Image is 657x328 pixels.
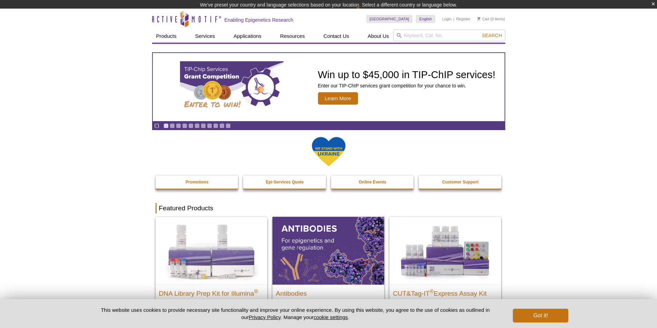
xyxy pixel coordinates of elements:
span: Search [482,33,502,38]
a: Go to slide 8 [207,123,212,128]
a: Go to slide 2 [170,123,175,128]
strong: Epi-Services Quote [266,180,304,184]
a: TIP-ChIP Services Grant Competition Win up to $45,000 in TIP-ChIP services! Enter our TIP-ChIP se... [153,53,505,121]
a: Go to slide 11 [226,123,231,128]
a: Products [152,30,181,43]
h2: Win up to $45,000 in TIP-ChIP services! [318,70,496,80]
a: English [416,15,435,23]
img: TIP-ChIP Services Grant Competition [180,61,283,113]
a: Toggle autoplay [154,123,159,128]
a: Register [456,17,470,21]
a: Login [442,17,451,21]
strong: Online Events [359,180,386,184]
sup: ® [430,288,434,294]
h2: CUT&Tag-IT Express Assay Kit [393,287,498,297]
p: This website uses cookies to provide necessary site functionality and improve your online experie... [89,306,502,321]
input: Keyword, Cat. No. [393,30,505,41]
a: Go to slide 9 [213,123,218,128]
a: Promotions [156,176,239,189]
a: Cart [477,17,489,21]
button: cookie settings [313,314,348,320]
h2: Antibodies [276,287,381,297]
li: | [454,15,455,23]
article: TIP-ChIP Services Grant Competition [153,53,505,121]
a: Go to slide 3 [176,123,181,128]
a: About Us [364,30,393,43]
h2: DNA Library Prep Kit for Illumina [159,287,264,297]
h2: Enabling Epigenetics Research [225,17,293,23]
button: Got it! [513,309,568,322]
a: Applications [229,30,266,43]
img: DNA Library Prep Kit for Illumina [156,217,267,284]
img: All Antibodies [272,217,384,284]
a: Go to slide 10 [219,123,225,128]
sup: ® [254,288,258,294]
strong: Customer Support [442,180,478,184]
a: Privacy Policy [249,314,280,320]
a: [GEOGRAPHIC_DATA] [366,15,413,23]
img: CUT&Tag-IT® Express Assay Kit [389,217,501,284]
a: Customer Support [419,176,502,189]
img: Your Cart [477,17,480,20]
img: We Stand With Ukraine [311,136,346,167]
li: (0 items) [477,15,505,23]
a: All Antibodies Antibodies Application-tested antibodies for ChIP, CUT&Tag, and CUT&RUN. [272,217,384,321]
a: Go to slide 6 [195,123,200,128]
h2: Featured Products [156,203,502,213]
button: Search [480,32,504,39]
a: Go to slide 5 [188,123,193,128]
a: Go to slide 4 [182,123,187,128]
a: CUT&Tag-IT® Express Assay Kit CUT&Tag-IT®Express Assay Kit Less variable and higher-throughput ge... [389,217,501,321]
a: Go to slide 1 [163,123,169,128]
strong: Promotions [186,180,209,184]
a: DNA Library Prep Kit for Illumina DNA Library Prep Kit for Illumina® Dual Index NGS Kit for ChIP-... [156,217,267,328]
img: Change Here [356,5,375,21]
a: Services [191,30,219,43]
a: Go to slide 7 [201,123,206,128]
a: Epi-Services Quote [243,176,327,189]
a: Resources [276,30,309,43]
p: Enter our TIP-ChIP services grant competition for your chance to win. [318,83,496,89]
a: Online Events [331,176,415,189]
span: Learn More [318,92,358,105]
a: Contact Us [319,30,353,43]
